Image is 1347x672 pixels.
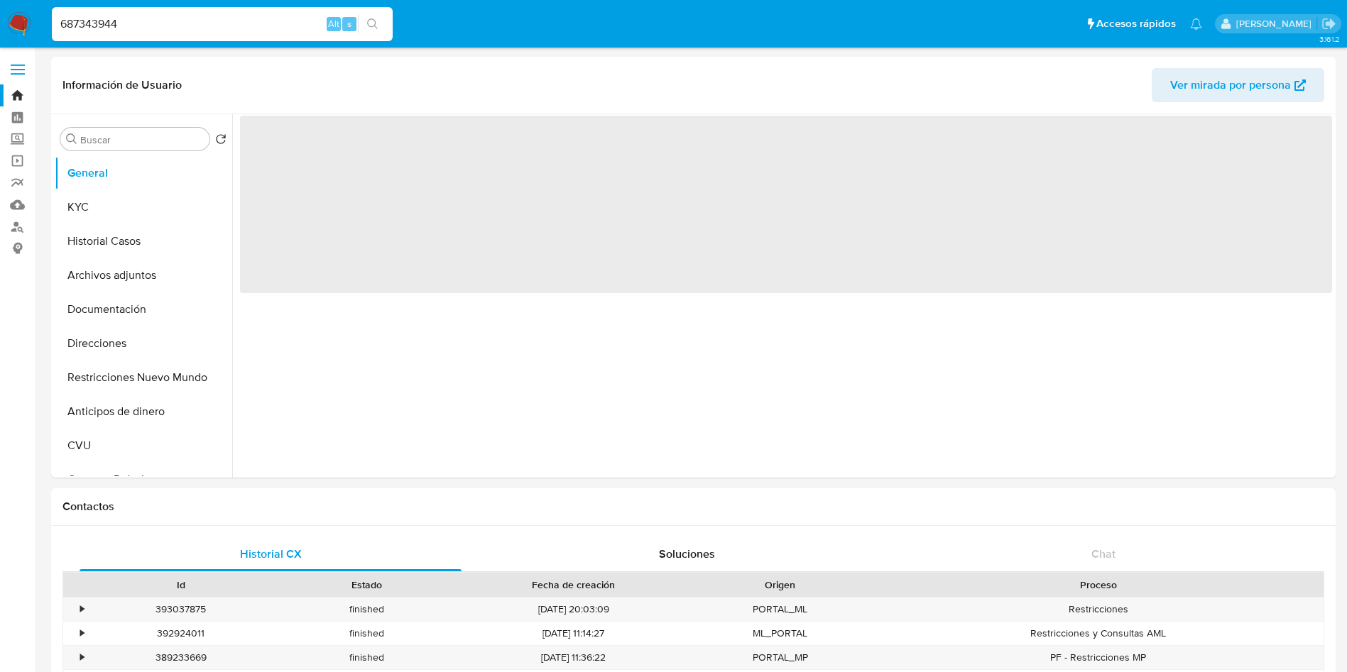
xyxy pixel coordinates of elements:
div: 393037875 [88,597,274,621]
span: Chat [1091,546,1116,562]
h1: Contactos [62,500,1324,514]
span: Alt [328,17,339,31]
span: Accesos rápidos [1096,16,1176,31]
p: rocio.garcia@mercadolibre.com [1236,17,1316,31]
div: Restricciones y Consultas AML [873,622,1324,645]
div: Fecha de creación [470,578,677,592]
div: • [80,627,84,640]
div: Id [98,578,264,592]
span: ‌ [240,116,1332,293]
button: Anticipos de dinero [55,395,232,429]
div: finished [274,646,460,669]
div: ML_PORTAL [687,622,873,645]
button: Restricciones Nuevo Mundo [55,360,232,395]
div: finished [274,622,460,645]
button: Archivos adjuntos [55,258,232,292]
button: CVU [55,429,232,463]
button: KYC [55,190,232,224]
span: Historial CX [240,546,302,562]
div: [DATE] 11:14:27 [460,622,687,645]
div: 389233669 [88,646,274,669]
h1: Información de Usuario [62,78,182,92]
button: General [55,156,232,190]
button: Volver al orden por defecto [215,133,227,149]
div: Proceso [883,578,1314,592]
a: Notificaciones [1190,18,1202,30]
button: Direcciones [55,326,232,360]
div: [DATE] 11:36:22 [460,646,687,669]
div: PF - Restricciones MP [873,646,1324,669]
div: finished [274,597,460,621]
span: Soluciones [659,546,715,562]
input: Buscar [80,133,204,146]
div: • [80,602,84,616]
div: PORTAL_ML [687,597,873,621]
input: Buscar usuario o caso... [52,15,393,33]
button: Buscar [66,133,77,145]
a: Salir [1321,16,1336,31]
span: s [347,17,351,31]
div: Estado [284,578,450,592]
span: Ver mirada por persona [1170,68,1291,102]
button: Documentación [55,292,232,326]
div: PORTAL_MP [687,646,873,669]
div: • [80,651,84,664]
div: Restricciones [873,597,1324,621]
div: [DATE] 20:03:09 [460,597,687,621]
button: Ver mirada por persona [1152,68,1324,102]
div: Origen [697,578,863,592]
div: 392924011 [88,622,274,645]
button: Cruces y Relaciones [55,463,232,497]
button: Historial Casos [55,224,232,258]
button: search-icon [358,14,387,34]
